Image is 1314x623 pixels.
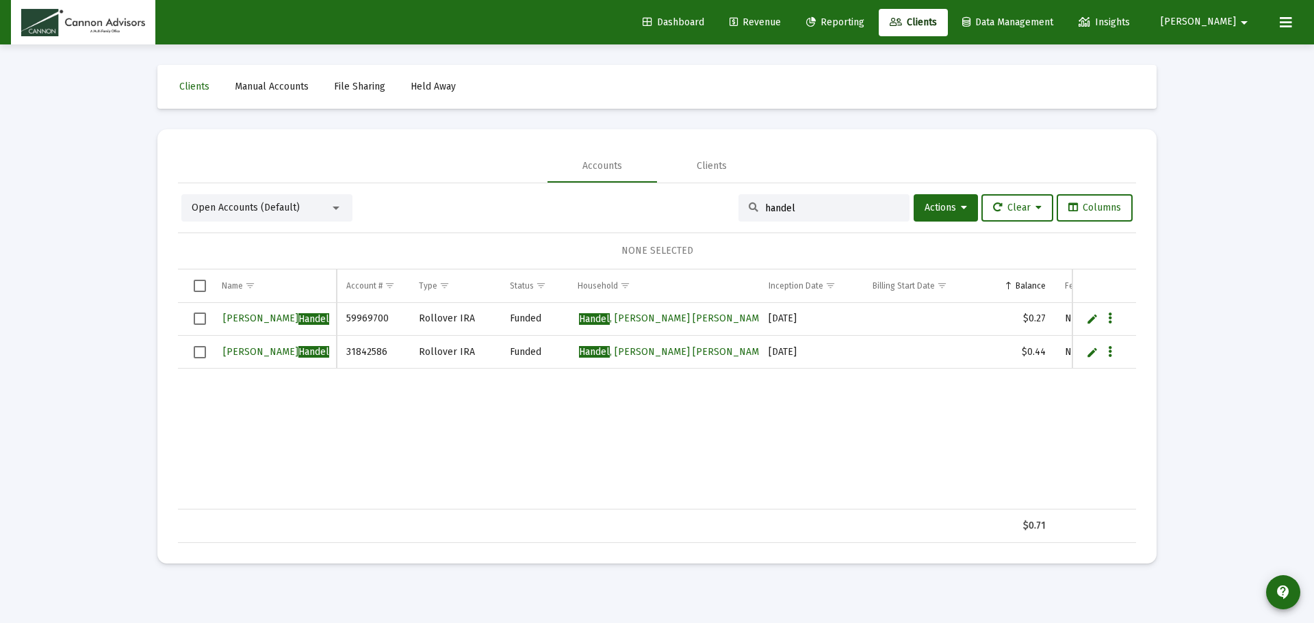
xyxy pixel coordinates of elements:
[697,159,727,173] div: Clients
[194,346,206,358] div: Select row
[179,81,209,92] span: Clients
[1086,346,1098,358] a: Edit
[334,81,385,92] span: File Sharing
[873,280,935,291] div: Billing Start Date
[1161,16,1236,28] span: [PERSON_NAME]
[337,269,409,302] td: Column Account #
[977,303,1056,336] td: $0.27
[632,9,715,36] a: Dashboard
[914,194,978,222] button: Actions
[890,16,937,28] span: Clients
[1068,202,1121,213] span: Columns
[578,280,618,291] div: Household
[579,313,855,324] span: , [PERSON_NAME] [PERSON_NAME] & [PERSON_NAME]
[1016,280,1046,291] div: Balance
[1236,9,1252,36] mat-icon: arrow_drop_down
[510,280,534,291] div: Status
[578,342,857,362] a: Handel, [PERSON_NAME] [PERSON_NAME] & [PERSON_NAME]
[719,9,792,36] a: Revenue
[245,280,255,291] span: Show filter options for column 'Name'
[1086,313,1098,325] a: Edit
[21,9,145,36] img: Dashboard
[323,73,396,101] a: File Sharing
[419,280,437,291] div: Type
[337,303,409,336] td: 59969700
[937,280,947,291] span: Show filter options for column 'Billing Start Date'
[189,244,1125,258] div: NONE SELECTED
[879,9,948,36] a: Clients
[223,313,329,324] span: [PERSON_NAME]
[409,336,500,369] td: Rollover IRA
[620,280,630,291] span: Show filter options for column 'Household'
[298,313,329,325] span: Handel
[1079,16,1130,28] span: Insights
[346,280,383,291] div: Account #
[235,81,309,92] span: Manual Accounts
[951,9,1064,36] a: Data Management
[1057,194,1133,222] button: Columns
[194,280,206,292] div: Select all
[759,336,863,369] td: [DATE]
[578,308,857,329] a: Handel, [PERSON_NAME] [PERSON_NAME] & [PERSON_NAME]
[579,346,610,358] span: Handel
[400,73,467,101] a: Held Away
[409,269,500,302] td: Column Type
[222,342,331,362] a: [PERSON_NAME]Handel
[863,269,977,302] td: Column Billing Start Date
[806,16,864,28] span: Reporting
[411,81,456,92] span: Held Away
[977,269,1056,302] td: Column Balance
[409,303,500,336] td: Rollover IRA
[212,269,337,302] td: Column Name
[993,202,1042,213] span: Clear
[223,346,329,358] span: [PERSON_NAME]
[579,313,610,325] span: Handel
[510,345,558,359] div: Funded
[1065,280,1124,291] div: Fee Structure(s)
[962,16,1053,28] span: Data Management
[568,269,759,302] td: Column Household
[168,73,220,101] a: Clients
[224,73,320,101] a: Manual Accounts
[536,280,546,291] span: Show filter options for column 'Status'
[192,202,300,213] span: Open Accounts (Default)
[825,280,836,291] span: Show filter options for column 'Inception Date'
[769,280,823,291] div: Inception Date
[643,16,704,28] span: Dashboard
[765,202,899,214] input: Search
[222,280,243,291] div: Name
[795,9,875,36] a: Reporting
[579,346,855,358] span: , [PERSON_NAME] [PERSON_NAME] & [PERSON_NAME]
[194,313,206,325] div: Select row
[385,280,395,291] span: Show filter options for column 'Account #'
[1068,9,1141,36] a: Insights
[986,519,1046,533] div: $0.71
[500,269,568,302] td: Column Status
[1275,584,1291,600] mat-icon: contact_support
[178,269,1136,543] div: Data grid
[759,269,863,302] td: Column Inception Date
[510,312,558,326] div: Funded
[222,308,331,329] a: [PERSON_NAME]Handel
[977,336,1056,369] td: $0.44
[298,346,329,358] span: Handel
[1144,8,1269,36] button: [PERSON_NAME]
[439,280,450,291] span: Show filter options for column 'Type'
[337,336,409,369] td: 31842586
[759,303,863,336] td: [DATE]
[582,159,622,173] div: Accounts
[730,16,781,28] span: Revenue
[981,194,1053,222] button: Clear
[925,202,967,213] span: Actions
